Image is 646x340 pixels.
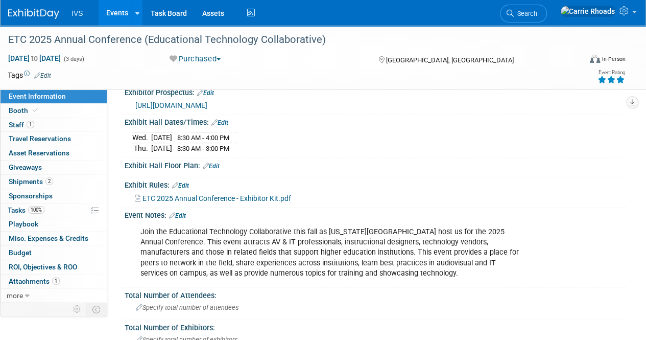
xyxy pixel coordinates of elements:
span: Booth [9,106,40,115]
a: Sponsorships [1,189,107,203]
span: more [7,291,23,300]
span: 1 [52,277,60,285]
div: ETC 2025 Annual Conference (Educational Technology Collaborative) [5,31,573,49]
td: Toggle Event Tabs [86,303,107,316]
a: Edit [197,89,214,97]
img: Carrie Rhoads [560,6,615,17]
div: Exhibitor Prospectus: [125,85,626,98]
a: [URL][DOMAIN_NAME] [135,101,207,109]
div: Exhibit Hall Floor Plan: [125,158,626,171]
a: ETC 2025 Annual Conference - Exhibitor Kit.pdf [135,194,291,202]
div: Exhibit Rules: [125,177,626,191]
span: 1 [27,121,34,128]
span: Asset Reservations [9,149,69,157]
span: Travel Reservations [9,134,71,143]
div: Exhibit Hall Dates/Times: [125,115,626,128]
td: Thu. [132,143,151,154]
span: 8:30 AM - 3:00 PM [177,145,229,152]
span: Tasks [8,206,44,214]
span: Misc. Expenses & Credits [9,234,88,242]
i: Booth reservation complete [33,107,38,113]
a: ROI, Objectives & ROO [1,260,107,274]
img: Format-Inperson.png [590,55,600,63]
a: Edit [172,182,189,189]
a: Event Information [1,89,107,103]
span: to [30,54,39,62]
span: [GEOGRAPHIC_DATA], [GEOGRAPHIC_DATA] [386,56,513,64]
a: more [1,289,107,303]
a: Travel Reservations [1,132,107,146]
a: Misc. Expenses & Credits [1,232,107,245]
a: Budget [1,246,107,260]
a: Search [500,5,547,22]
a: Attachments1 [1,275,107,288]
span: Attachments [9,277,60,285]
span: [DATE] [DATE] [8,54,61,63]
span: Budget [9,248,32,257]
span: Specify total number of attendees [136,304,238,311]
span: Sponsorships [9,192,53,200]
span: ETC 2025 Annual Conference - Exhibitor Kit.pdf [142,194,291,202]
a: Tasks100% [1,203,107,217]
div: Total Number of Exhibitors: [125,320,626,333]
span: Giveaways [9,163,42,171]
span: Shipments [9,177,53,186]
span: Staff [9,121,34,129]
span: 100% [28,206,44,214]
a: Staff1 [1,118,107,132]
div: Event Format [535,53,626,69]
a: Edit [169,212,186,219]
div: Event Rating [597,70,625,75]
td: [DATE] [151,143,172,154]
td: [DATE] [151,132,172,143]
td: Wed. [132,132,151,143]
div: Join the Educational Technology Collaborative this fall as [US_STATE][GEOGRAPHIC_DATA] host us fo... [133,222,527,283]
button: Purchased [166,54,225,64]
span: Playbook [9,220,38,228]
div: Total Number of Attendees: [125,288,626,301]
div: In-Person [602,55,626,63]
a: Asset Reservations [1,146,107,160]
a: Edit [203,163,220,170]
span: Search [514,10,537,17]
a: Booth [1,104,107,118]
a: Giveaways [1,161,107,174]
span: Event Information [9,92,66,100]
td: Personalize Event Tab Strip [68,303,86,316]
span: 8:30 AM - 4:00 PM [177,134,229,142]
td: Tags [8,70,51,80]
div: Event Notes: [125,208,626,221]
span: (3 days) [63,56,84,62]
span: 2 [45,177,53,185]
a: Edit [211,119,228,126]
img: ExhibitDay [8,9,59,19]
span: ROI, Objectives & ROO [9,263,77,271]
span: IVS [71,9,83,17]
a: Playbook [1,217,107,231]
a: Edit [34,72,51,79]
a: Shipments2 [1,175,107,189]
